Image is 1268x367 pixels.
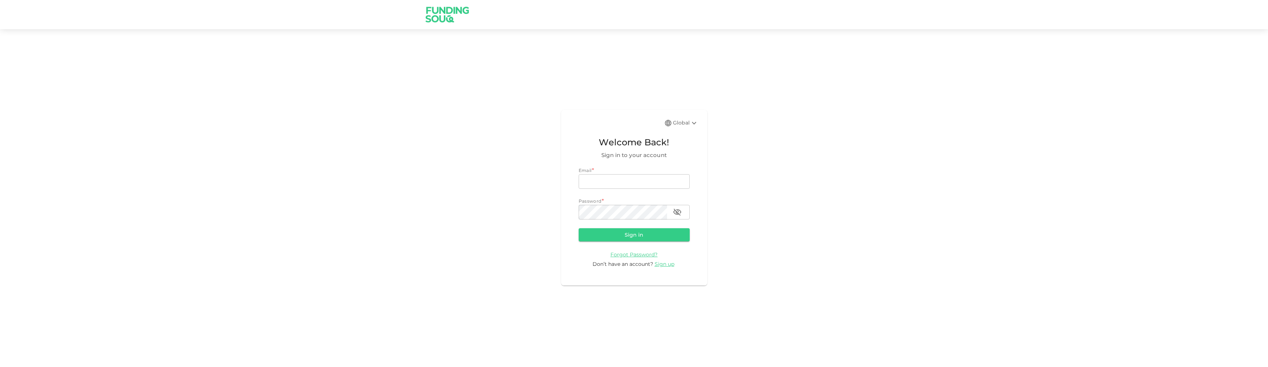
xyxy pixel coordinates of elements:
[593,261,653,267] span: Don’t have an account?
[579,198,602,204] span: Password
[579,135,690,149] span: Welcome Back!
[579,228,690,241] button: Sign in
[579,205,667,219] input: password
[655,261,674,267] span: Sign up
[673,119,698,127] div: Global
[579,168,592,173] span: Email
[579,151,690,160] span: Sign in to your account
[579,174,690,189] input: email
[610,251,658,258] a: Forgot Password?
